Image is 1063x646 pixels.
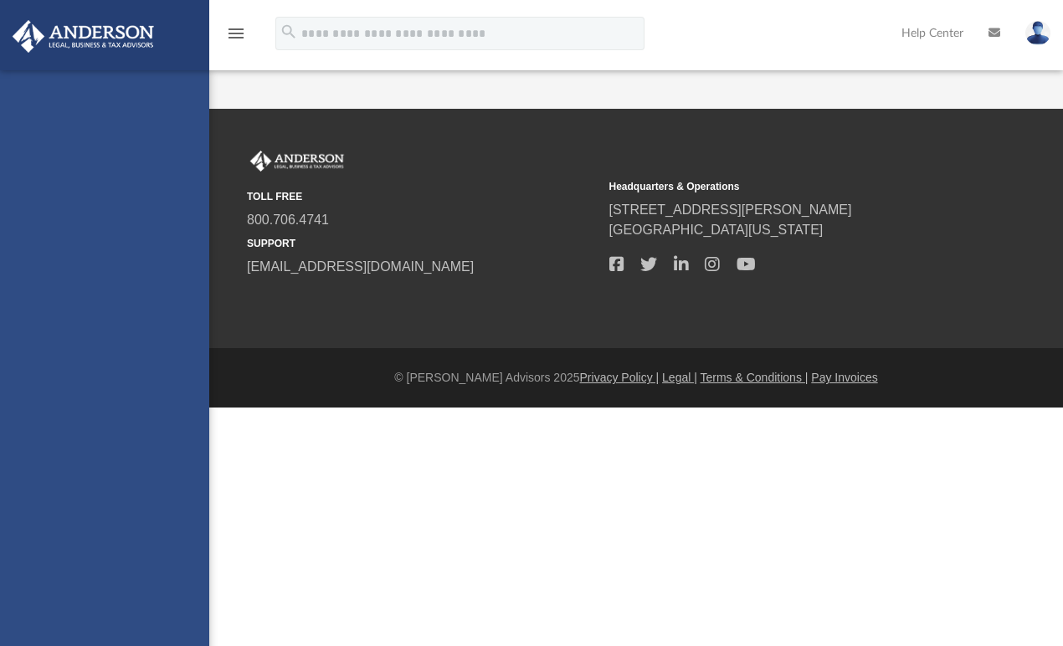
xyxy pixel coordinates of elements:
a: [GEOGRAPHIC_DATA][US_STATE] [609,223,824,237]
a: [STREET_ADDRESS][PERSON_NAME] [609,203,852,217]
img: Anderson Advisors Platinum Portal [8,20,159,53]
a: Pay Invoices [811,371,877,384]
a: 800.706.4741 [247,213,329,227]
img: User Pic [1025,21,1050,45]
a: Terms & Conditions | [701,371,809,384]
small: Headquarters & Operations [609,179,960,194]
small: TOLL FREE [247,189,598,204]
img: Anderson Advisors Platinum Portal [247,151,347,172]
i: search [280,23,298,41]
a: menu [226,32,246,44]
a: Legal | [662,371,697,384]
a: [EMAIL_ADDRESS][DOMAIN_NAME] [247,259,474,274]
a: Privacy Policy | [580,371,660,384]
div: © [PERSON_NAME] Advisors 2025 [209,369,1063,387]
i: menu [226,23,246,44]
small: SUPPORT [247,236,598,251]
